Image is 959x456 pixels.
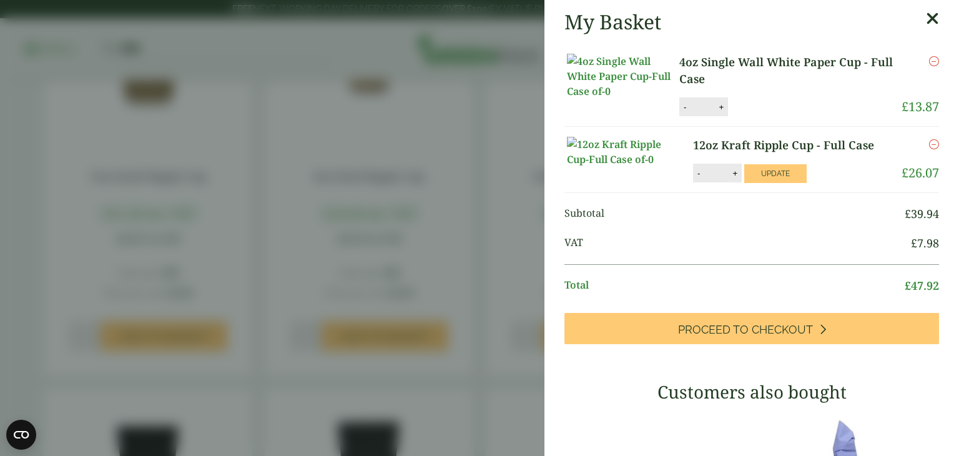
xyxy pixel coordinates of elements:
span: Proceed to Checkout [678,323,813,337]
span: VAT [564,235,911,252]
a: Remove this item [929,54,939,69]
bdi: 26.07 [902,164,939,181]
a: Remove this item [929,137,939,152]
span: £ [911,235,917,250]
bdi: 47.92 [905,278,939,293]
span: Subtotal [564,206,905,222]
a: 4oz Single Wall White Paper Cup - Full Case [679,54,902,87]
span: £ [902,164,908,181]
a: 12oz Kraft Ripple Cup - Full Case [693,137,888,154]
button: + [715,102,727,112]
button: Update [744,164,807,183]
button: Open CMP widget [6,420,36,450]
button: + [729,168,741,179]
span: £ [905,206,911,221]
h3: Customers also bought [564,382,939,403]
span: Total [564,277,905,294]
span: £ [902,98,908,115]
bdi: 39.94 [905,206,939,221]
img: 12oz Kraft Ripple Cup-Full Case of-0 [567,137,679,167]
button: - [680,102,690,112]
button: - [694,168,704,179]
span: £ [905,278,911,293]
bdi: 13.87 [902,98,939,115]
h2: My Basket [564,10,661,34]
bdi: 7.98 [911,235,939,250]
img: 4oz Single Wall White Paper Cup-Full Case of-0 [567,54,679,99]
a: Proceed to Checkout [564,313,939,344]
